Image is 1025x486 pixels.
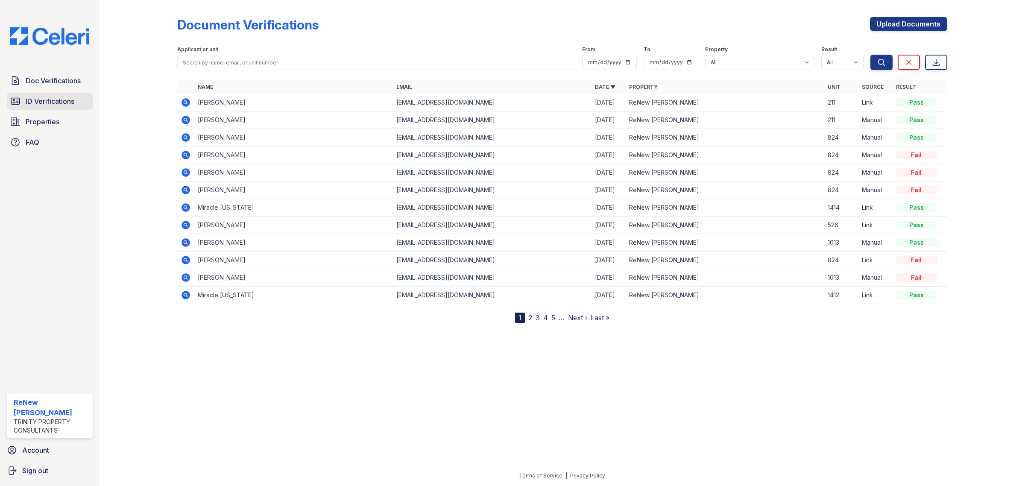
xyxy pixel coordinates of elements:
td: [PERSON_NAME] [194,252,393,269]
a: Doc Verifications [7,72,93,89]
td: [DATE] [592,164,626,182]
td: [PERSON_NAME] [194,269,393,287]
td: [EMAIL_ADDRESS][DOMAIN_NAME] [393,164,592,182]
div: Document Verifications [177,17,319,32]
label: To [644,46,650,53]
td: [EMAIL_ADDRESS][DOMAIN_NAME] [393,252,592,269]
td: 1013 [824,234,858,252]
a: Source [862,84,884,90]
td: ReNew [PERSON_NAME] [626,129,824,146]
td: [DATE] [592,234,626,252]
a: 5 [551,313,555,322]
a: Properties [7,113,93,130]
a: Next › [568,313,587,322]
span: … [559,313,565,323]
td: Miracle [US_STATE] [194,287,393,304]
td: [PERSON_NAME] [194,111,393,129]
td: [DATE] [592,199,626,217]
a: 2 [528,313,532,322]
div: Fail [896,256,937,264]
a: Property [629,84,658,90]
td: [DATE] [592,269,626,287]
td: Manual [858,164,893,182]
td: Manual [858,182,893,199]
td: ReNew [PERSON_NAME] [626,164,824,182]
td: [EMAIL_ADDRESS][DOMAIN_NAME] [393,234,592,252]
td: [EMAIL_ADDRESS][DOMAIN_NAME] [393,129,592,146]
td: Link [858,199,893,217]
td: 211 [824,111,858,129]
span: ID Verifications [26,96,74,106]
a: Name [198,84,213,90]
div: Trinity Property Consultants [14,418,89,435]
td: [PERSON_NAME] [194,146,393,164]
td: 824 [824,146,858,164]
div: Pass [896,291,937,299]
td: 824 [824,129,858,146]
a: Result [896,84,916,90]
td: [PERSON_NAME] [194,182,393,199]
label: From [582,46,595,53]
td: Manual [858,129,893,146]
td: 1412 [824,287,858,304]
div: Fail [896,168,937,177]
td: 1414 [824,199,858,217]
td: [DATE] [592,129,626,146]
div: Pass [896,98,937,107]
a: Unit [828,84,840,90]
td: [DATE] [592,217,626,234]
div: Pass [896,116,937,124]
img: CE_Logo_Blue-a8612792a0a2168367f1c8372b55b34899dd931a85d93a1a3d3e32e68fde9ad4.png [3,27,96,45]
a: Upload Documents [870,17,947,31]
td: Link [858,217,893,234]
td: ReNew [PERSON_NAME] [626,199,824,217]
td: [DATE] [592,252,626,269]
td: ReNew [PERSON_NAME] [626,182,824,199]
td: [EMAIL_ADDRESS][DOMAIN_NAME] [393,182,592,199]
a: Last » [591,313,609,322]
td: [PERSON_NAME] [194,129,393,146]
td: [EMAIL_ADDRESS][DOMAIN_NAME] [393,287,592,304]
a: Account [3,442,96,459]
td: ReNew [PERSON_NAME] [626,94,824,111]
td: 824 [824,182,858,199]
a: 4 [543,313,548,322]
div: Pass [896,221,937,229]
span: FAQ [26,137,39,147]
td: Link [858,287,893,304]
td: 824 [824,164,858,182]
td: 824 [824,252,858,269]
td: [DATE] [592,146,626,164]
td: [PERSON_NAME] [194,94,393,111]
span: Doc Verifications [26,76,81,86]
a: FAQ [7,134,93,151]
td: [EMAIL_ADDRESS][DOMAIN_NAME] [393,94,592,111]
td: ReNew [PERSON_NAME] [626,287,824,304]
a: Terms of Service [519,472,562,479]
div: Pass [896,238,937,247]
td: ReNew [PERSON_NAME] [626,252,824,269]
label: Property [705,46,728,53]
td: ReNew [PERSON_NAME] [626,269,824,287]
td: [DATE] [592,182,626,199]
td: [DATE] [592,287,626,304]
td: ReNew [PERSON_NAME] [626,234,824,252]
td: ReNew [PERSON_NAME] [626,217,824,234]
td: [EMAIL_ADDRESS][DOMAIN_NAME] [393,199,592,217]
td: [PERSON_NAME] [194,234,393,252]
div: | [565,472,567,479]
td: [PERSON_NAME] [194,217,393,234]
div: ReNew [PERSON_NAME] [14,397,89,418]
td: ReNew [PERSON_NAME] [626,146,824,164]
a: ID Verifications [7,93,93,110]
a: Email [396,84,412,90]
a: Date ▼ [595,84,615,90]
span: Properties [26,117,59,127]
td: 211 [824,94,858,111]
td: Link [858,252,893,269]
td: Manual [858,146,893,164]
td: Manual [858,111,893,129]
td: 526 [824,217,858,234]
td: [DATE] [592,111,626,129]
span: Sign out [22,466,48,476]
